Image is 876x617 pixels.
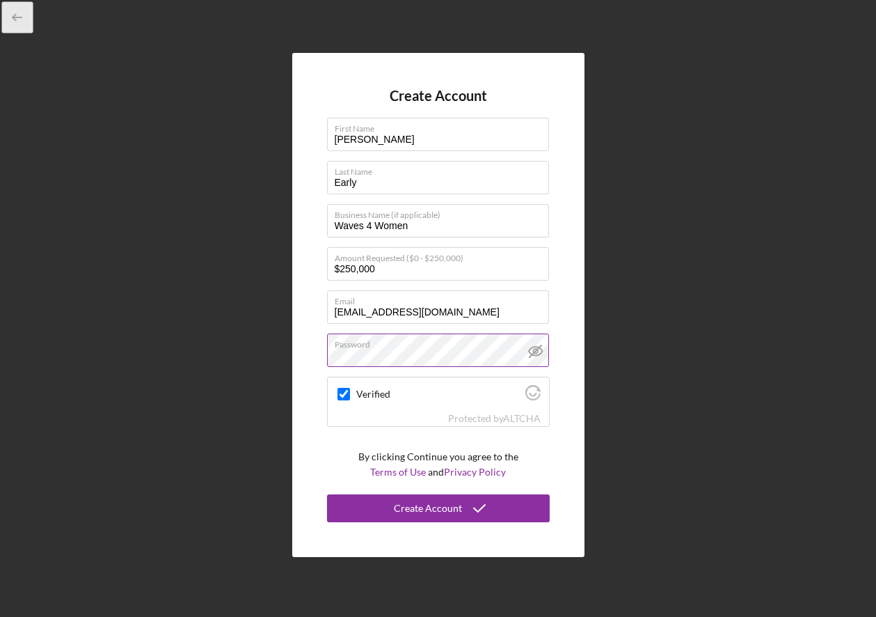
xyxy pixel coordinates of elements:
[448,413,541,424] div: Protected by
[356,389,521,400] label: Verified
[335,291,549,306] label: Email
[335,162,549,177] label: Last Name
[390,88,487,104] h4: Create Account
[327,494,550,522] button: Create Account
[335,248,549,263] label: Amount Requested ($0 - $250,000)
[394,494,462,522] div: Create Account
[335,205,549,220] label: Business Name (if applicable)
[503,412,541,424] a: Visit Altcha.org
[358,449,518,481] p: By clicking Continue you agree to the and
[370,466,426,478] a: Terms of Use
[335,334,549,350] label: Password
[444,466,506,478] a: Privacy Policy
[335,118,549,134] label: First Name
[525,391,541,403] a: Visit Altcha.org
